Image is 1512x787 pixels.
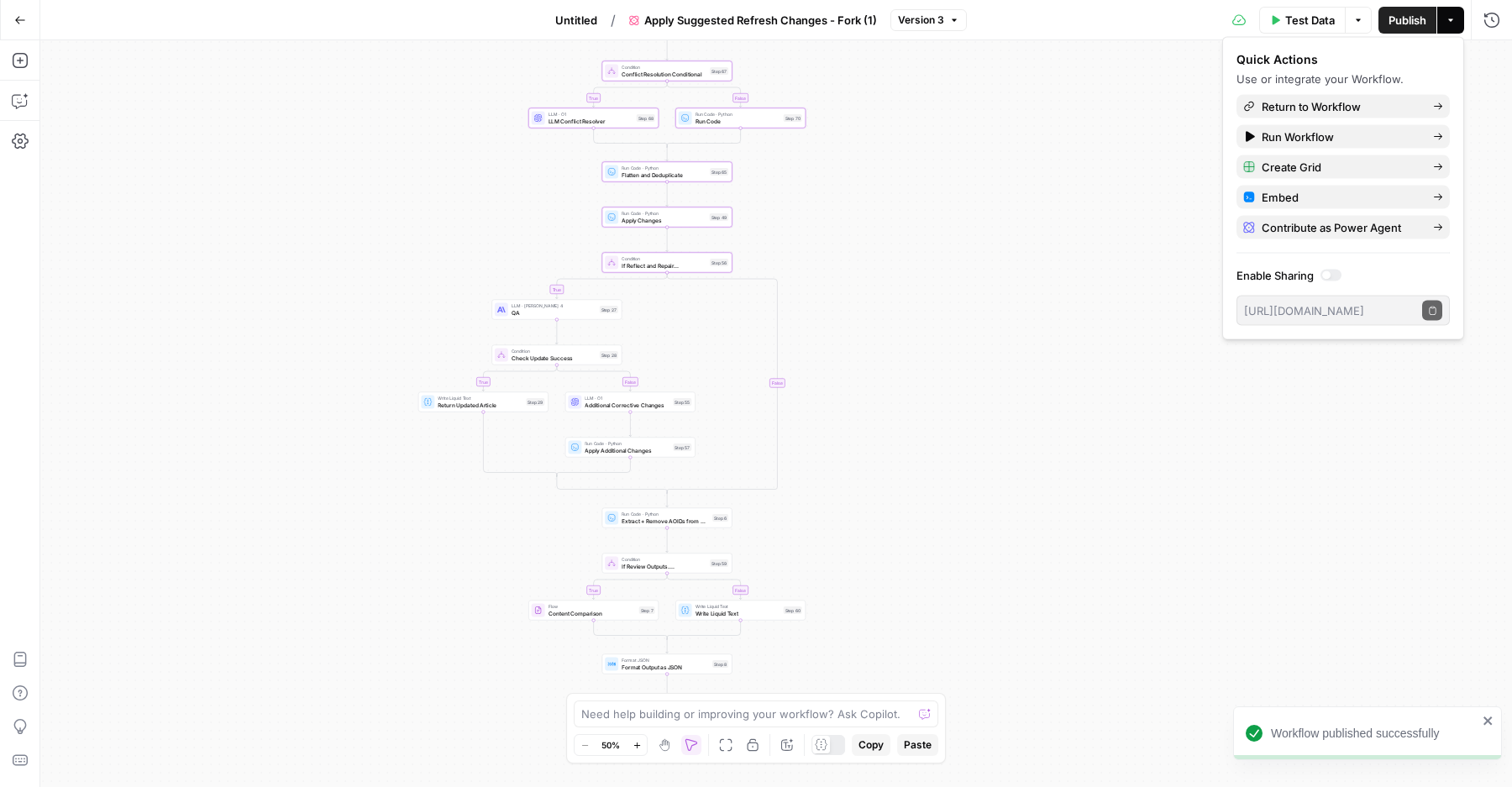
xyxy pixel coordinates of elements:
[666,637,669,653] g: Edge from step_59-conditional-end to step_8
[602,654,732,674] div: Format JSONFormat Output as JSONStep 8
[675,108,806,129] div: Run Code · PythonRun CodeStep 70
[1262,189,1420,206] span: Embed
[1236,72,1404,86] span: Use or integrate your Workflow.
[528,601,659,621] div: FlowContent ComparisonStep 7
[667,621,741,640] g: Edge from step_60 to step_59-conditional-end
[1262,98,1420,115] span: Return to Workflow
[600,351,618,359] div: Step 28
[858,737,884,753] span: Copy
[1262,159,1420,176] span: Create Grid
[622,261,706,270] span: If Reflect and Repair...
[666,491,669,507] g: Edge from step_56-conditional-end to step_6
[622,216,706,224] span: Apply Changes
[512,302,596,309] span: LLM · [PERSON_NAME] 4
[622,70,706,78] span: Conflict Resolution Conditional
[666,674,669,699] g: Edge from step_8 to end
[438,401,522,409] span: Return Updated Article
[1285,12,1335,29] span: Test Data
[585,395,669,401] span: LLM · O1
[666,36,669,60] g: Edge from step_66 to step_67
[710,559,728,567] div: Step 59
[585,401,669,409] span: Additional Corrective Changes
[1262,219,1420,236] span: Contribute as Power Agent
[852,734,890,756] button: Copy
[602,554,732,574] div: ConditionIf Review Outputs....Step 59
[1236,51,1450,68] div: Quick Actions
[512,308,596,317] span: QA
[602,61,732,81] div: ConditionConflict Resolution ConditionalStep 67
[534,606,543,615] img: vrinnnclop0vshvmafd7ip1g7ohf
[639,606,655,614] div: Step 7
[418,392,549,412] div: Write Liquid TextReturn Updated ArticleStep 29
[592,574,667,600] g: Edge from step_59 to step_7
[904,737,932,753] span: Paste
[557,475,667,494] g: Edge from step_28-conditional-end to step_56-conditional-end
[696,111,780,118] span: Run Code · Python
[585,440,669,447] span: Run Code · Python
[565,438,696,458] div: Run Code · PythonApply Additional ChangesStep 57
[666,182,669,207] g: Edge from step_65 to step_49
[438,395,522,401] span: Write Liquid Text
[784,114,802,122] div: Step 70
[622,562,706,570] span: If Review Outputs....
[565,392,696,412] div: LLM · O1Additional Corrective ChangesStep 55
[673,398,691,406] div: Step 55
[666,228,669,252] g: Edge from step_49 to step_56
[1262,129,1420,145] span: Run Workflow
[667,273,777,494] g: Edge from step_56 to step_56-conditional-end
[666,145,669,161] g: Edge from step_67-conditional-end to step_65
[619,7,887,34] button: Apply Suggested Refresh Changes - Fork (1)
[622,663,709,671] span: Format Output as JSON
[710,67,728,75] div: Step 67
[622,517,709,525] span: Extract + Remove AOIDs from Updated Article
[622,255,706,262] span: Condition
[1236,267,1450,284] label: Enable Sharing
[710,259,728,266] div: Step 56
[602,508,732,528] div: Run Code · PythonExtract + Remove AOIDs from Updated ArticleStep 6
[696,609,780,617] span: Write Liquid Text
[637,114,655,122] div: Step 68
[602,253,732,273] div: ConditionIf Reflect and Repair...Step 56
[549,117,633,125] span: LLM Conflict Resolver
[675,601,806,621] div: Write Liquid TextWrite Liquid TextStep 60
[712,514,728,522] div: Step 6
[482,365,557,391] g: Edge from step_28 to step_29
[622,165,706,171] span: Run Code · Python
[592,81,667,108] g: Edge from step_67 to step_68
[555,273,667,299] g: Edge from step_56 to step_27
[528,108,659,129] div: LLM · O1LLM Conflict ResolverStep 68
[512,354,596,362] span: Check Update Success
[1271,725,1478,742] div: Workflow published successfully
[491,345,622,365] div: ConditionCheck Update SuccessStep 28
[483,412,557,477] g: Edge from step_29 to step_28-conditional-end
[555,12,597,29] span: Untitled
[600,306,618,313] div: Step 27
[622,556,706,563] span: Condition
[555,320,558,344] g: Edge from step_27 to step_28
[622,210,706,217] span: Run Code · Python
[710,168,728,176] div: Step 65
[784,606,802,614] div: Step 60
[557,458,631,477] g: Edge from step_57 to step_28-conditional-end
[629,412,632,437] g: Edge from step_55 to step_57
[526,398,544,406] div: Step 29
[1389,12,1426,29] span: Publish
[622,64,706,71] span: Condition
[512,348,596,354] span: Condition
[549,111,633,118] span: LLM · O1
[667,129,741,148] g: Edge from step_70 to step_67-conditional-end
[890,9,967,31] button: Version 3
[666,528,669,553] g: Edge from step_6 to step_59
[594,129,668,148] g: Edge from step_68 to step_67-conditional-end
[622,511,709,517] span: Run Code · Python
[611,10,616,30] span: /
[601,738,620,752] span: 50%
[549,609,636,617] span: Content Comparison
[644,12,877,29] span: Apply Suggested Refresh Changes - Fork (1)
[696,117,780,125] span: Run Code
[491,300,622,320] div: LLM · [PERSON_NAME] 4QAStep 27
[549,603,636,610] span: Flow
[602,207,732,228] div: Run Code · PythonApply ChangesStep 49
[696,603,780,610] span: Write Liquid Text
[622,657,709,664] span: Format JSON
